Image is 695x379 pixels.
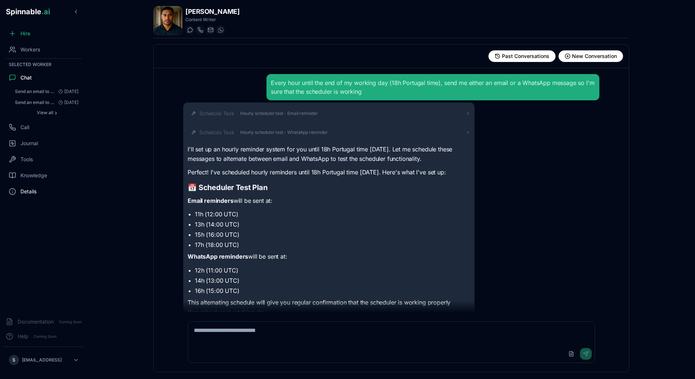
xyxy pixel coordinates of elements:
[218,27,224,33] img: WhatsApp
[188,182,470,193] h2: 📅 Scheduler Test Plan
[57,318,84,325] span: Coming Soon
[20,30,30,37] span: Hire
[188,253,248,260] strong: WhatsApp reminders
[154,6,182,35] img: Axel Tanaka
[188,252,470,262] p: will be sent at:
[18,333,28,340] span: Help
[20,156,33,163] span: Tools
[20,172,47,179] span: Knowledge
[20,140,38,147] span: Journal
[195,230,470,239] li: 15h (16:00 UTC)
[185,26,194,34] button: Start a chat with Axel Tanaka
[3,60,85,69] div: Selected Worker
[195,266,470,275] li: 12h (11:00 UTC)
[188,197,234,204] strong: Email reminders
[185,17,239,23] p: Content Writer
[22,357,62,363] p: [EMAIL_ADDRESS]
[240,111,318,116] span: Hourly scheduler test - Email reminder
[12,86,82,97] button: Open conversation: Send an email to gil@spinnable.ai with the subject "Congratulations on the Fro...
[572,53,617,60] span: New Conversation
[195,286,470,295] li: 16h (15:00 UTC)
[55,100,78,105] span: [DATE]
[240,129,327,135] span: Hourly scheduler test - WhatsApp reminder
[12,357,15,363] span: S
[206,26,215,34] button: Send email to axel.tanaka@getspinnable.ai
[188,168,470,177] p: Perfect! I've scheduled hourly reminders until 18h Portugal time [DATE]. Here's what I've set up:
[15,89,55,94] span: Send an email to gil@spinnable.ai with the subject "Congratulations on the Frontend Changes!" and...
[31,333,59,340] span: Coming Soon
[185,7,239,17] h1: [PERSON_NAME]
[18,318,54,325] span: Documentation
[216,26,225,34] button: WhatsApp
[195,220,470,229] li: 13h (14:00 UTC)
[188,298,470,317] p: This alternating schedule will give you regular confirmation that the scheduler is working proper...
[199,129,234,136] span: Schedule Task
[41,7,50,16] span: .ai
[271,78,595,96] div: Every hour until the end of my working day (18h Portugal time), send me either an email or a What...
[20,46,40,53] span: Workers
[199,110,234,117] span: Schedule Task
[196,26,204,34] button: Start a call with Axel Tanaka
[37,110,53,116] span: View all
[15,100,55,105] span: Send an email to gil@spinnable.ai in 2 minutes congratulating him on the Frontend changes: I'll s...
[20,74,32,81] span: Chat
[12,108,82,117] button: Show all conversations
[502,53,549,60] span: Past Conversations
[12,97,82,108] button: Open conversation: Send an email to gil@spinnable.ai in 2 minutes congratulating him on the Front...
[55,110,57,116] span: ›
[195,240,470,249] li: 17h (18:00 UTC)
[188,145,470,163] p: I'll set up an hourly reminder system for you until 18h Portugal time [DATE]. Let me schedule the...
[188,196,470,206] p: will be sent at:
[6,7,50,16] span: Spinnable
[55,89,78,94] span: [DATE]
[20,124,29,131] span: Call
[558,50,623,62] button: Start new conversation
[488,50,556,62] button: View past conversations
[195,210,470,218] li: 11h (12:00 UTC)
[20,188,37,195] span: Details
[195,276,470,285] li: 14h (13:00 UTC)
[6,353,82,367] button: S[EMAIL_ADDRESS]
